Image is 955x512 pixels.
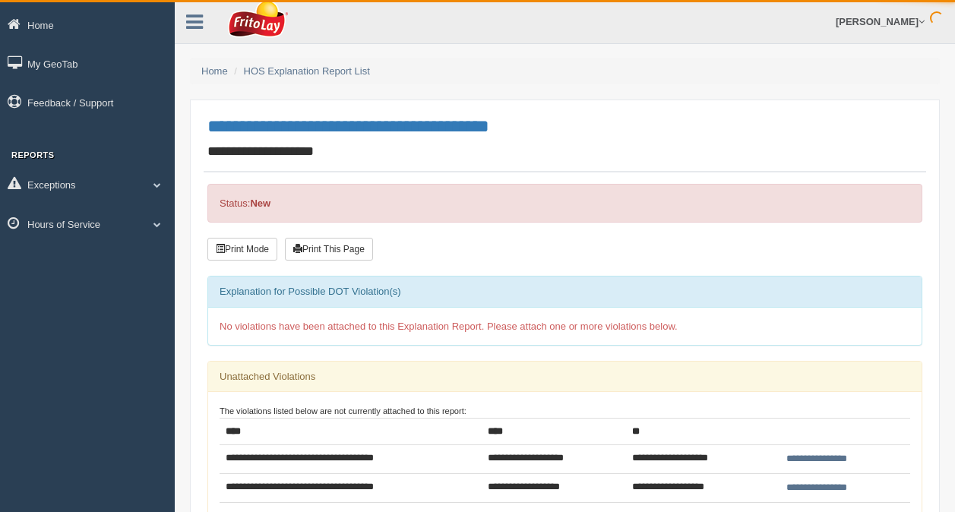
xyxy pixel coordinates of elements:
[244,65,370,77] a: HOS Explanation Report List
[250,198,270,209] strong: New
[207,184,922,223] div: Status:
[220,406,466,416] small: The violations listed below are not currently attached to this report:
[201,65,228,77] a: Home
[208,277,922,307] div: Explanation for Possible DOT Violation(s)
[220,321,678,332] span: No violations have been attached to this Explanation Report. Please attach one or more violations...
[208,362,922,392] div: Unattached Violations
[285,238,373,261] button: Print This Page
[207,238,277,261] button: Print Mode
